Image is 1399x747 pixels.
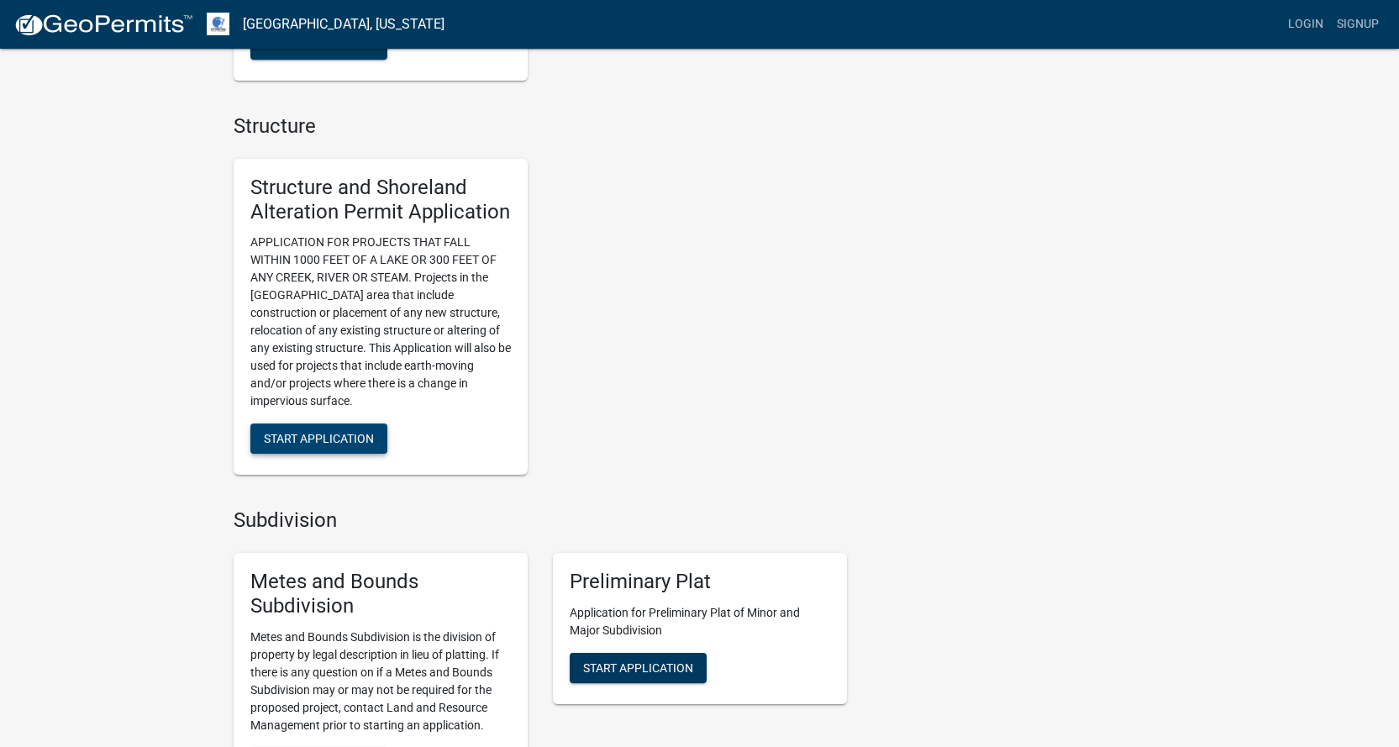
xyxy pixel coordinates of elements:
a: [GEOGRAPHIC_DATA], [US_STATE] [243,10,444,39]
p: Application for Preliminary Plat of Minor and Major Subdivision [570,604,830,639]
span: Start Application [264,37,374,50]
h5: Structure and Shoreland Alteration Permit Application [250,176,511,224]
h4: Subdivision [234,508,847,533]
button: Start Application [250,423,387,454]
button: Start Application [250,29,387,60]
h5: Preliminary Plat [570,570,830,594]
button: Start Application [570,653,707,683]
h5: Metes and Bounds Subdivision [250,570,511,618]
span: Start Application [264,432,374,445]
img: Otter Tail County, Minnesota [207,13,229,35]
p: Metes and Bounds Subdivision is the division of property by legal description in lieu of platting... [250,629,511,734]
span: Start Application [583,660,693,674]
h4: Structure [234,114,847,139]
p: APPLICATION FOR PROJECTS THAT FALL WITHIN 1000 FEET OF A LAKE OR 300 FEET OF ANY CREEK, RIVER OR ... [250,234,511,410]
a: Signup [1330,8,1386,40]
a: Login [1281,8,1330,40]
